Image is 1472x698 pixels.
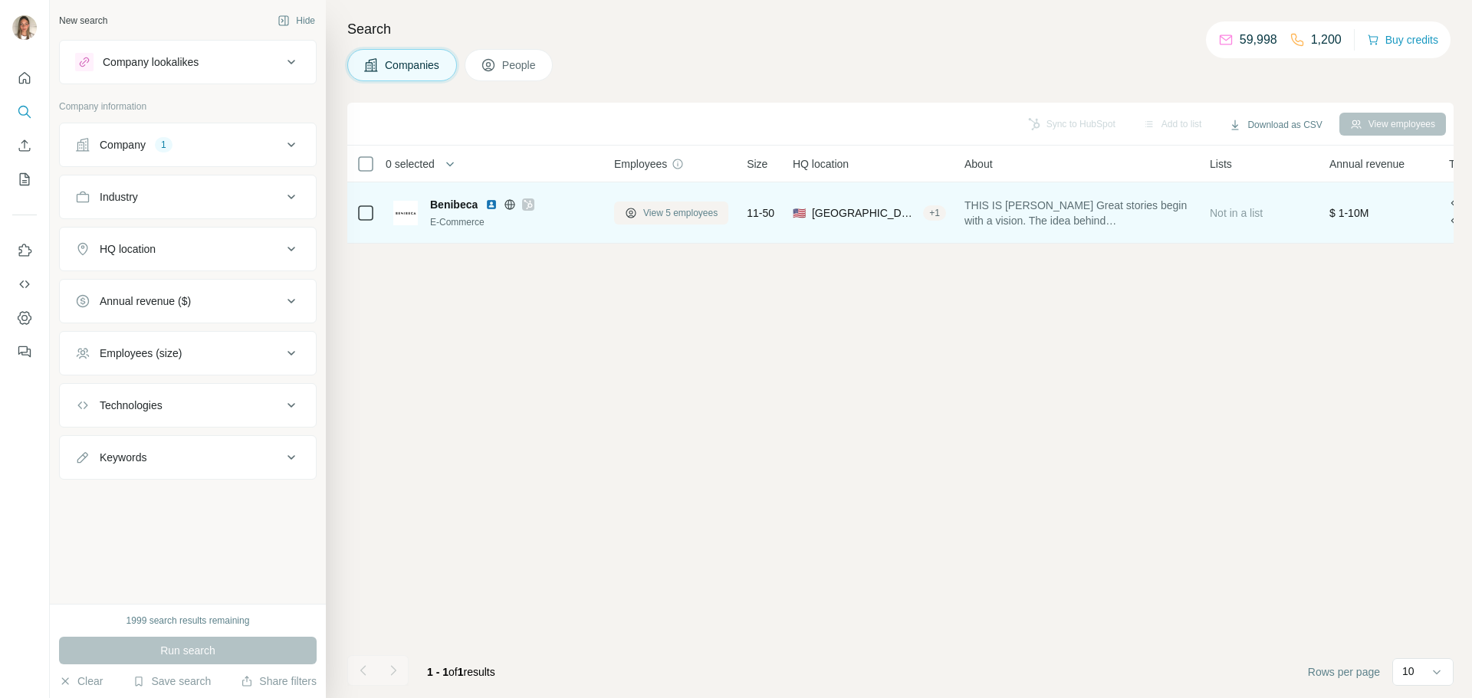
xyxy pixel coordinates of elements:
[1367,29,1438,51] button: Buy credits
[747,205,774,221] span: 11-50
[59,14,107,28] div: New search
[100,346,182,361] div: Employees (size)
[964,198,1191,228] span: THIS IS [PERSON_NAME] Great stories begin with a vision. The idea behind [PERSON_NAME] was to des...
[60,335,316,372] button: Employees (size)
[12,64,37,92] button: Quick start
[449,666,458,678] span: of
[59,673,103,689] button: Clear
[485,198,498,211] img: LinkedIn logo
[59,100,317,113] p: Company information
[1308,664,1380,680] span: Rows per page
[643,206,718,220] span: View 5 employees
[1210,207,1263,219] span: Not in a list
[458,666,464,678] span: 1
[793,205,806,221] span: 🇺🇸
[614,156,667,172] span: Employees
[60,283,316,320] button: Annual revenue ($)
[812,205,917,221] span: [GEOGRAPHIC_DATA], [US_STATE]
[1329,207,1368,219] span: $ 1-10M
[60,231,316,267] button: HQ location
[12,304,37,332] button: Dashboard
[1210,156,1232,172] span: Lists
[430,215,596,229] div: E-Commerce
[385,57,441,73] span: Companies
[60,439,316,476] button: Keywords
[100,241,156,257] div: HQ location
[923,206,946,220] div: + 1
[127,614,250,628] div: 1999 search results remaining
[60,179,316,215] button: Industry
[12,165,37,193] button: My lists
[100,398,163,413] div: Technologies
[60,44,316,80] button: Company lookalikes
[964,156,993,172] span: About
[1311,31,1342,49] p: 1,200
[614,202,728,224] button: View 5 employees
[267,9,326,32] button: Hide
[386,156,435,172] span: 0 selected
[100,293,191,309] div: Annual revenue ($)
[100,137,146,152] div: Company
[427,666,495,678] span: results
[60,126,316,163] button: Company1
[430,197,478,212] span: Benibeca
[12,98,37,126] button: Search
[347,18,1454,40] h4: Search
[393,201,418,225] img: Logo of Benibeca
[103,54,199,70] div: Company lookalikes
[747,156,767,172] span: Size
[1218,113,1332,136] button: Download as CSV
[1329,156,1405,172] span: Annual revenue
[12,15,37,40] img: Avatar
[100,189,138,205] div: Industry
[60,387,316,424] button: Technologies
[502,57,537,73] span: People
[427,666,449,678] span: 1 - 1
[100,450,146,465] div: Keywords
[133,673,211,689] button: Save search
[1402,664,1414,679] p: 10
[12,132,37,159] button: Enrich CSV
[1240,31,1277,49] p: 59,998
[241,673,317,689] button: Share filters
[12,270,37,298] button: Use Surfe API
[12,237,37,264] button: Use Surfe on LinkedIn
[793,156,849,172] span: HQ location
[155,138,172,152] div: 1
[12,338,37,365] button: Feedback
